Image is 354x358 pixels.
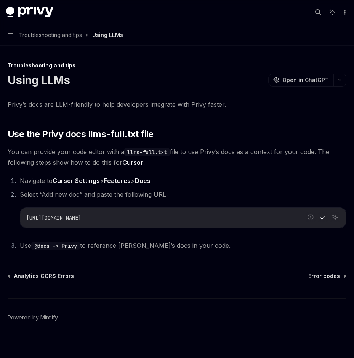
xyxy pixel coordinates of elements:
[306,212,316,222] button: Report incorrect code
[31,242,80,250] code: @docs -> Privy
[8,128,154,140] span: Use the Privy docs llms-full.txt file
[20,242,231,249] span: Use to reference [PERSON_NAME]’s docs in your code.
[282,76,329,84] span: Open in ChatGPT
[92,31,123,40] div: Using LLMs
[8,314,58,321] a: Powered by Mintlify
[104,177,131,185] strong: Features
[318,212,328,222] button: Copy the contents from the code block
[308,272,346,280] a: Error codes
[19,31,82,40] span: Troubleshooting and tips
[8,73,70,87] h1: Using LLMs
[308,272,340,280] span: Error codes
[6,7,53,18] img: dark logo
[135,177,151,185] strong: Docs
[122,159,143,167] a: Cursor
[124,148,170,156] code: llms-full.txt
[26,214,81,221] span: [URL][DOMAIN_NAME]
[340,7,348,18] button: More actions
[20,191,168,198] span: Select “Add new doc” and paste the following URL:
[330,212,340,222] button: Ask AI
[20,177,151,185] span: Navigate to > >
[53,177,100,185] strong: Cursor Settings
[14,272,74,280] span: Analytics CORS Errors
[268,74,333,87] button: Open in ChatGPT
[8,272,74,280] a: Analytics CORS Errors
[8,99,346,110] span: Privy’s docs are LLM-friendly to help developers integrate with Privy faster.
[8,146,346,168] span: You can provide your code editor with a file to use Privy’s docs as a context for your code. The ...
[8,62,346,69] div: Troubleshooting and tips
